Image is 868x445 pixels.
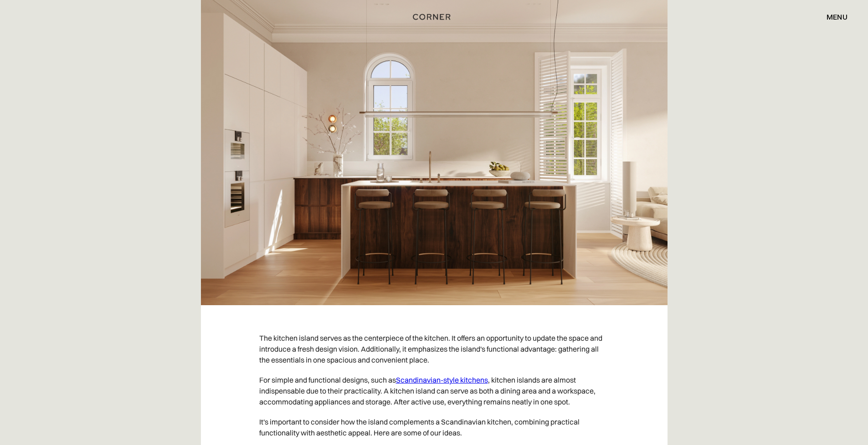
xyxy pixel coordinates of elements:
div: menu [817,9,847,25]
p: For simple and functional designs, such as , kitchen islands are almost indispensable due to thei... [259,370,609,412]
p: It's important to consider how the island complements a Scandinavian kitchen, combining practical... [259,412,609,443]
a: Scandinavian-style kitchens [396,375,488,384]
div: menu [827,13,847,20]
p: The kitchen island serves as the centerpiece of the kitchen. It offers an opportunity to update t... [259,328,609,370]
a: home [401,11,467,23]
